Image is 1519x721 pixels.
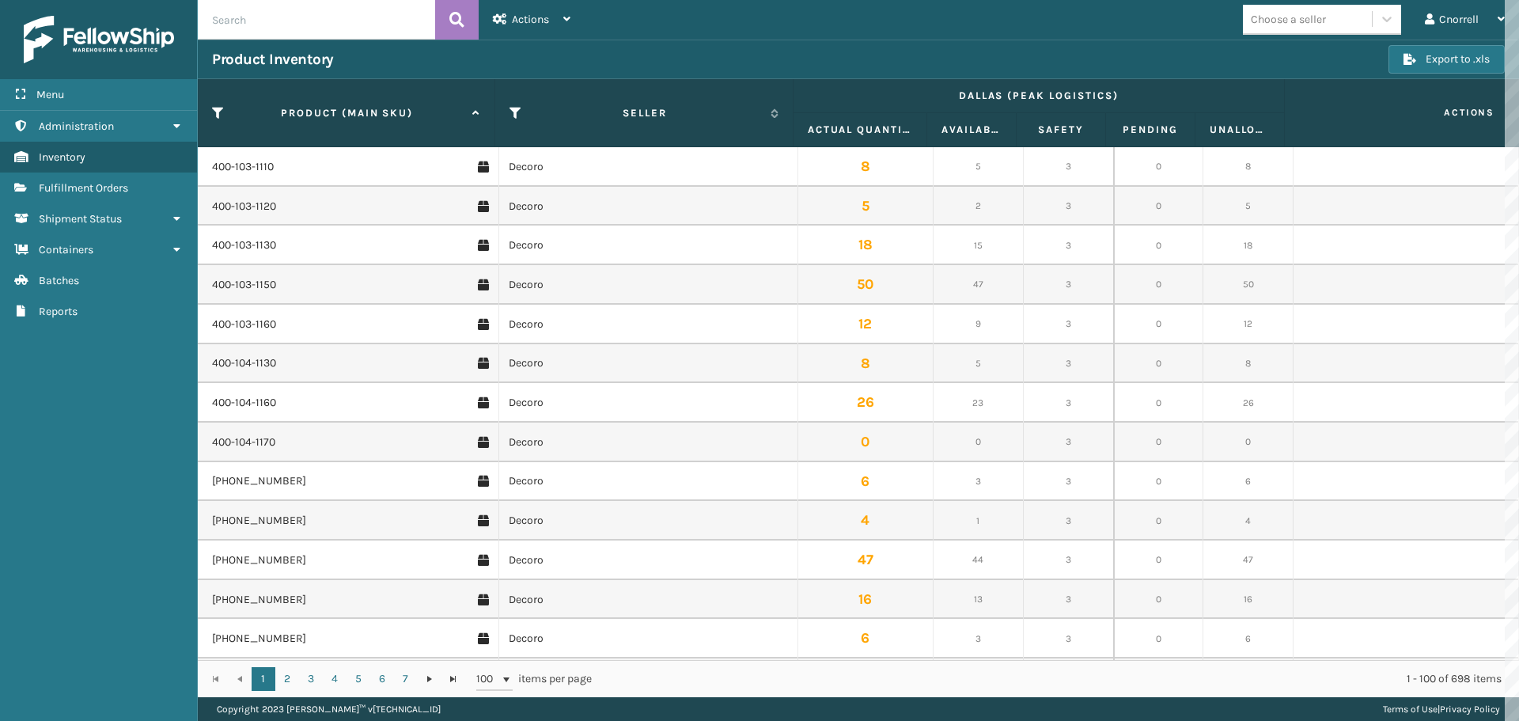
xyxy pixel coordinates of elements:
[934,383,1024,423] td: 23
[39,274,79,287] span: Batches
[212,552,306,568] a: [PHONE_NUMBER]
[498,305,799,344] td: Decoro
[1114,147,1204,187] td: 0
[1114,462,1204,502] td: 0
[798,187,934,226] td: 5
[394,667,418,691] a: 7
[498,423,799,462] td: Decoro
[934,462,1024,502] td: 3
[447,673,460,685] span: Go to the last page
[1114,501,1204,541] td: 0
[934,501,1024,541] td: 1
[498,187,799,226] td: Decoro
[39,181,128,195] span: Fulfillment Orders
[212,199,276,214] a: 400-103-1120
[498,226,799,265] td: Decoro
[498,147,799,187] td: Decoro
[1024,265,1114,305] td: 3
[418,667,441,691] a: Go to the next page
[1203,658,1294,698] td: 6
[212,317,276,332] a: 400-103-1160
[1290,100,1504,126] span: Actions
[39,305,78,318] span: Reports
[229,106,464,120] label: Product (MAIN SKU)
[1114,344,1204,384] td: 0
[934,541,1024,580] td: 44
[212,631,306,647] a: [PHONE_NUMBER]
[934,658,1024,698] td: 3
[1203,541,1294,580] td: 47
[498,462,799,502] td: Decoro
[423,673,436,685] span: Go to the next page
[798,462,934,502] td: 6
[934,580,1024,620] td: 13
[941,123,1002,137] label: Available
[1251,11,1326,28] div: Choose a seller
[299,667,323,691] a: 3
[36,88,64,101] span: Menu
[1440,704,1500,715] a: Privacy Policy
[1024,619,1114,658] td: 3
[798,383,934,423] td: 26
[1210,123,1270,137] label: Unallocated
[1383,704,1438,715] a: Terms of Use
[1024,658,1114,698] td: 3
[1114,187,1204,226] td: 0
[498,541,799,580] td: Decoro
[1024,305,1114,344] td: 3
[275,667,299,691] a: 2
[1031,123,1091,137] label: Safety
[1203,383,1294,423] td: 26
[212,434,275,450] a: 400-104-1170
[1114,383,1204,423] td: 0
[512,13,549,26] span: Actions
[1203,619,1294,658] td: 6
[527,106,762,120] label: Seller
[1024,226,1114,265] td: 3
[1114,226,1204,265] td: 0
[347,667,370,691] a: 5
[441,667,465,691] a: Go to the last page
[498,501,799,541] td: Decoro
[798,501,934,541] td: 4
[1388,45,1505,74] button: Export to .xls
[798,305,934,344] td: 12
[934,226,1024,265] td: 15
[934,344,1024,384] td: 5
[212,592,306,608] a: [PHONE_NUMBER]
[1024,541,1114,580] td: 3
[217,697,441,721] p: Copyright 2023 [PERSON_NAME]™ v [TECHNICAL_ID]
[1024,383,1114,423] td: 3
[934,265,1024,305] td: 47
[498,344,799,384] td: Decoro
[370,667,394,691] a: 6
[1114,265,1204,305] td: 0
[798,619,934,658] td: 6
[798,658,934,698] td: 6
[934,147,1024,187] td: 5
[1114,541,1204,580] td: 0
[1114,423,1204,462] td: 0
[1203,265,1294,305] td: 50
[498,619,799,658] td: Decoro
[934,187,1024,226] td: 2
[1203,462,1294,502] td: 6
[1024,501,1114,541] td: 3
[1203,501,1294,541] td: 4
[798,226,934,265] td: 18
[1114,305,1204,344] td: 0
[1203,187,1294,226] td: 5
[1383,697,1500,721] div: |
[1024,580,1114,620] td: 3
[39,212,122,226] span: Shipment Status
[498,383,799,423] td: Decoro
[798,423,934,462] td: 0
[1203,147,1294,187] td: 8
[252,667,275,691] a: 1
[1203,423,1294,462] td: 0
[39,120,114,133] span: Administration
[498,265,799,305] td: Decoro
[498,658,799,698] td: Decoro
[212,395,276,411] a: 400-104-1160
[212,277,276,293] a: 400-103-1150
